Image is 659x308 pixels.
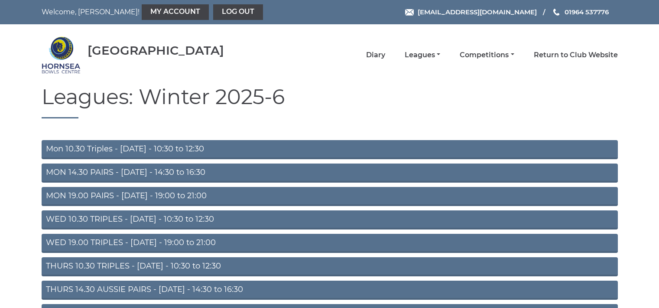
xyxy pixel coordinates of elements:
a: MON 19.00 PAIRS - [DATE] - 19:00 to 21:00 [42,187,618,206]
a: Email [EMAIL_ADDRESS][DOMAIN_NAME] [405,7,537,17]
a: WED 10.30 TRIPLES - [DATE] - 10:30 to 12:30 [42,210,618,229]
a: MON 14.30 PAIRS - [DATE] - 14:30 to 16:30 [42,164,618,183]
img: Hornsea Bowls Centre [42,36,81,75]
img: Email [405,9,414,16]
a: THURS 14.30 AUSSIE PAIRS - [DATE] - 14:30 to 16:30 [42,281,618,300]
span: [EMAIL_ADDRESS][DOMAIN_NAME] [418,8,537,16]
a: Log out [213,4,263,20]
a: Phone us 01964 537776 [552,7,609,17]
a: My Account [142,4,209,20]
a: Competitions [460,50,514,60]
a: Mon 10.30 Triples - [DATE] - 10:30 to 12:30 [42,140,618,159]
nav: Welcome, [PERSON_NAME]! [42,4,274,20]
img: Phone us [553,9,559,16]
a: WED 19.00 TRIPLES - [DATE] - 19:00 to 21:00 [42,234,618,253]
div: [GEOGRAPHIC_DATA] [88,44,224,57]
span: 01964 537776 [565,8,609,16]
a: Return to Club Website [534,50,618,60]
a: Leagues [405,50,440,60]
a: THURS 10.30 TRIPLES - [DATE] - 10:30 to 12:30 [42,257,618,276]
h1: Leagues: Winter 2025-6 [42,85,618,118]
a: Diary [366,50,385,60]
